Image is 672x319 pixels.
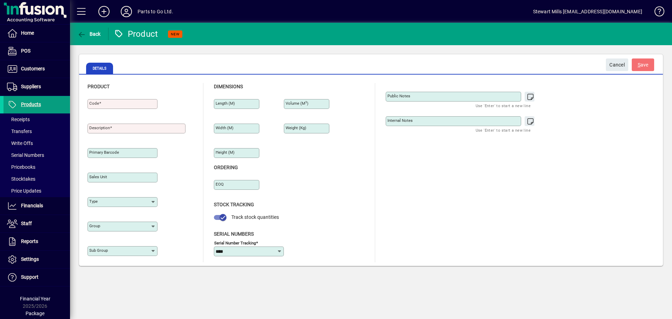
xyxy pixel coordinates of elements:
span: Back [77,31,101,37]
span: Suppliers [21,84,41,89]
mat-label: Group [89,223,100,228]
button: Save [632,58,654,71]
span: Details [86,63,113,74]
span: Cancel [609,59,625,71]
a: Pricebooks [3,161,70,173]
a: Transfers [3,125,70,137]
button: Back [76,28,103,40]
span: Support [21,274,38,280]
span: Track stock quantities [231,214,279,220]
span: Transfers [7,129,32,134]
a: POS [3,42,70,60]
mat-label: Type [89,199,98,204]
sup: 3 [305,100,307,104]
mat-label: Internal Notes [387,118,413,123]
a: Stocktakes [3,173,70,185]
span: Serial Numbers [7,152,44,158]
button: Add [93,5,115,18]
span: Staff [21,221,32,226]
a: Staff [3,215,70,233]
app-page-header-button: Back [70,28,108,40]
a: Serial Numbers [3,149,70,161]
mat-label: Serial Number tracking [214,240,256,245]
mat-hint: Use 'Enter' to start a new line [476,126,531,134]
span: NEW [171,32,180,36]
mat-label: Volume (m ) [286,101,308,106]
span: Products [21,102,41,107]
mat-label: Public Notes [387,93,410,98]
span: POS [21,48,30,54]
a: Home [3,25,70,42]
a: Financials [3,197,70,215]
a: Settings [3,251,70,268]
span: Receipts [7,117,30,122]
mat-hint: Use 'Enter' to start a new line [476,102,531,110]
a: Receipts [3,113,70,125]
span: Financials [21,203,43,208]
a: Reports [3,233,70,250]
span: Product [87,84,110,89]
mat-label: EOQ [216,182,224,187]
div: Parts to Go Ltd. [138,6,173,17]
a: Customers [3,60,70,78]
span: Stocktakes [7,176,35,182]
span: Reports [21,238,38,244]
mat-label: Sub group [89,248,108,253]
span: S [638,62,640,68]
span: Customers [21,66,45,71]
span: Ordering [214,165,238,170]
div: Product [114,28,158,40]
a: Price Updates [3,185,70,197]
span: Write Offs [7,140,33,146]
span: Dimensions [214,84,243,89]
span: Settings [21,256,39,262]
span: Price Updates [7,188,41,194]
span: Package [26,311,44,316]
mat-label: Length (m) [216,101,235,106]
mat-label: Height (m) [216,150,234,155]
span: Financial Year [20,296,50,301]
span: Home [21,30,34,36]
a: Write Offs [3,137,70,149]
span: Stock Tracking [214,202,254,207]
mat-label: Weight (Kg) [286,125,306,130]
span: Pricebooks [7,164,35,170]
mat-label: Sales unit [89,174,107,179]
span: Serial Numbers [214,231,254,237]
mat-label: Primary barcode [89,150,119,155]
button: Cancel [606,58,628,71]
div: Stewart Mills [EMAIL_ADDRESS][DOMAIN_NAME] [533,6,642,17]
a: Suppliers [3,78,70,96]
mat-label: Description [89,125,110,130]
a: Support [3,269,70,286]
a: Knowledge Base [649,1,663,24]
span: ave [638,59,649,71]
mat-label: Code [89,101,99,106]
mat-label: Width (m) [216,125,233,130]
button: Profile [115,5,138,18]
